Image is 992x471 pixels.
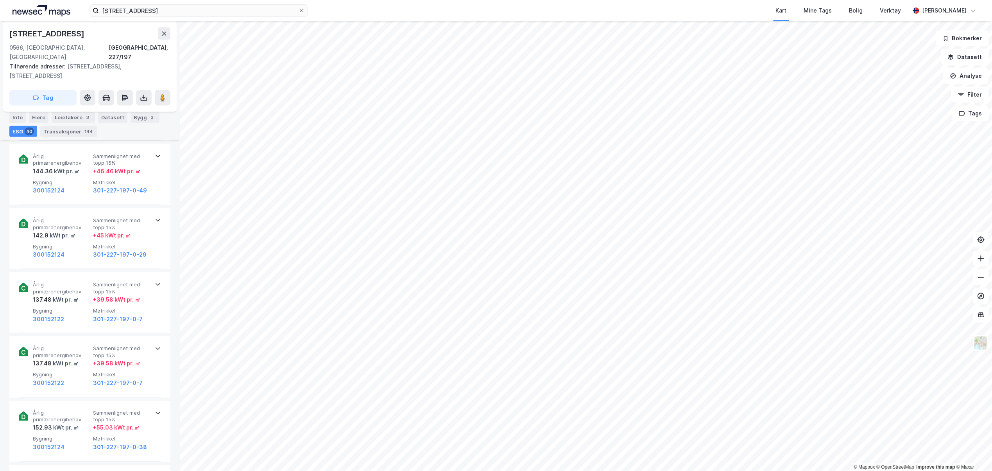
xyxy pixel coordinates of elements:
div: 3 [84,113,92,121]
div: kWt pr. ㎡ [52,295,79,304]
span: Bygning [33,307,90,314]
div: [STREET_ADDRESS], [STREET_ADDRESS] [9,62,164,81]
a: Improve this map [917,464,955,470]
span: Bygning [33,436,90,442]
div: + 55.03 kWt pr. ㎡ [93,423,140,433]
span: Sammenlignet med topp 15% [93,345,150,359]
button: 301-227-197-0-38 [93,443,147,452]
div: Verktøy [880,6,901,15]
img: Z [974,336,988,351]
span: Årlig primærenergibehov [33,281,90,295]
button: Analyse [944,68,989,84]
div: 144.36 [33,167,80,176]
div: Leietakere [52,112,95,123]
div: + 39.58 kWt pr. ㎡ [93,295,140,304]
button: 301-227-197-0-29 [93,250,147,259]
input: Søk på adresse, matrikkel, gårdeiere, leietakere eller personer [99,5,298,16]
span: Bygning [33,372,90,378]
a: Mapbox [854,464,875,470]
div: Mine Tags [804,6,832,15]
span: Bygning [33,243,90,250]
div: kWt pr. ㎡ [52,423,79,433]
span: Årlig primærenergibehov [33,410,90,424]
span: Matrikkel [93,372,150,378]
span: Matrikkel [93,179,150,186]
div: 142.9 [33,231,75,240]
span: Tilhørende adresser: [9,63,67,70]
div: Info [9,112,26,123]
div: kWt pr. ㎡ [48,231,75,240]
div: kWt pr. ㎡ [52,359,79,369]
span: Bygning [33,179,90,186]
div: Eiere [29,112,48,123]
span: Årlig primærenergibehov [33,153,90,167]
div: 152.93 [33,423,79,433]
div: [PERSON_NAME] [922,6,967,15]
div: + 39.58 kWt pr. ㎡ [93,359,140,369]
button: 301-227-197-0-49 [93,186,147,195]
div: + 46.46 kWt pr. ㎡ [93,167,141,176]
button: 300152122 [33,315,64,324]
div: 137.48 [33,359,79,369]
span: Årlig primærenergibehov [33,345,90,359]
button: 300152122 [33,379,64,388]
div: 3 [149,113,156,121]
div: [GEOGRAPHIC_DATA], 227/197 [109,43,170,62]
button: Datasett [941,49,989,65]
div: Bygg [131,112,159,123]
div: Bolig [849,6,863,15]
button: 301-227-197-0-7 [93,379,143,388]
button: 300152124 [33,250,64,259]
button: Tags [953,106,989,121]
div: 0566, [GEOGRAPHIC_DATA], [GEOGRAPHIC_DATA] [9,43,109,62]
button: Tag [9,90,77,106]
button: Filter [951,87,989,102]
span: Matrikkel [93,243,150,250]
span: Sammenlignet med topp 15% [93,281,150,295]
div: [STREET_ADDRESS] [9,27,86,40]
span: Sammenlignet med topp 15% [93,153,150,167]
div: 137.48 [33,295,79,304]
button: Bokmerker [936,31,989,46]
span: Årlig primærenergibehov [33,217,90,231]
div: + 45 kWt pr. ㎡ [93,231,131,240]
button: 300152124 [33,186,64,195]
a: OpenStreetMap [877,464,915,470]
div: Transaksjoner [40,126,97,137]
span: Matrikkel [93,307,150,314]
div: Kontrollprogram for chat [953,433,992,471]
button: 301-227-197-0-7 [93,315,143,324]
img: logo.a4113a55bc3d86da70a041830d287a7e.svg [13,5,70,16]
span: Sammenlignet med topp 15% [93,217,150,231]
div: Datasett [98,112,127,123]
span: Matrikkel [93,436,150,442]
div: 40 [25,128,34,135]
div: 144 [83,128,94,135]
div: ESG [9,126,37,137]
span: Sammenlignet med topp 15% [93,410,150,424]
button: 300152124 [33,443,64,452]
div: Kart [776,6,787,15]
div: kWt pr. ㎡ [53,167,80,176]
iframe: Chat Widget [953,433,992,471]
